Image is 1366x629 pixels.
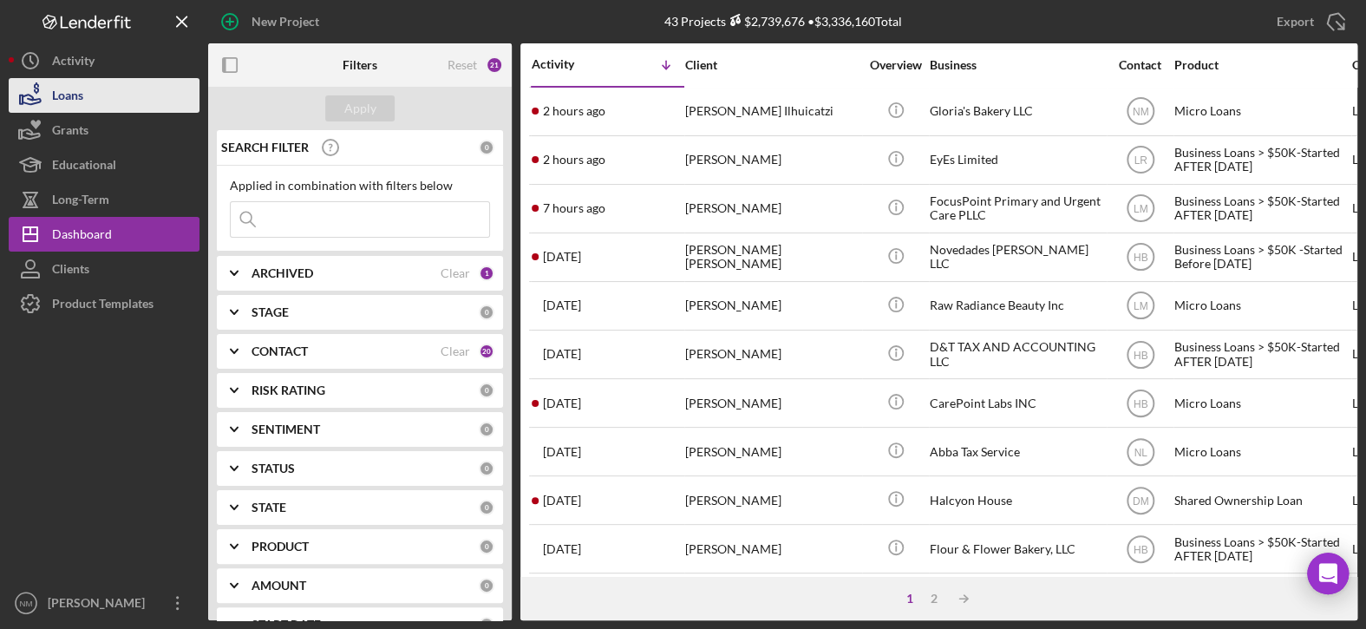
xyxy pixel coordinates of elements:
button: Long-Term [9,182,199,217]
text: LR [1134,154,1147,167]
button: New Project [208,4,337,39]
div: [PERSON_NAME] [685,380,859,426]
a: Clients [9,252,199,286]
div: Clear [441,344,470,358]
b: STATE [252,501,286,514]
time: 2025-09-17 16:57 [543,153,605,167]
b: CONTACT [252,344,308,358]
div: 1 [479,265,494,281]
div: EyEs Limited [930,137,1103,183]
div: 0 [479,305,494,320]
text: NM [1132,106,1148,118]
text: HB [1133,397,1147,410]
div: Loans [52,78,83,117]
div: 43 Projects • $3,336,160 Total [664,14,902,29]
div: 0 [479,500,494,515]
div: CarePoint Labs INC [930,380,1103,426]
div: Overview [863,58,928,72]
b: STATUS [252,462,295,475]
div: Activity [532,57,608,71]
div: Apply [344,95,376,121]
div: Abba Tax Service [930,429,1103,475]
div: 2 [922,592,946,606]
div: Educational [52,147,116,187]
button: Export [1259,4,1357,39]
div: 0 [479,422,494,437]
time: 2025-09-08 23:36 [543,542,581,556]
time: 2025-09-09 00:26 [543,494,581,508]
b: AMOUNT [252,579,306,593]
div: [PERSON_NAME] [685,186,859,232]
div: [PERSON_NAME] [PERSON_NAME] [685,234,859,280]
text: LM [1133,203,1147,215]
b: SEARCH FILTER [221,141,309,154]
div: [PERSON_NAME] [685,137,859,183]
div: New Project [252,4,319,39]
div: Business Loans > $50K-Started AFTER [DATE] [1174,331,1348,377]
div: Product [1174,58,1348,72]
div: 0 [479,578,494,593]
text: NM [20,599,33,608]
div: Shared Ownership Loan [1174,477,1348,523]
text: HB [1133,543,1147,555]
button: Product Templates [9,286,199,321]
div: Open Intercom Messenger [1307,553,1349,594]
div: Flour & Flower Bakery, LLC [930,526,1103,572]
div: 20 [479,344,494,359]
div: Credit Builder Loan [1174,574,1348,620]
text: NL [1134,446,1147,458]
div: N/A [930,574,1103,620]
div: Dashboard [52,217,112,256]
div: Micro Loans [1174,283,1348,329]
div: Export [1277,4,1314,39]
b: Filters [343,58,377,72]
button: Loans [9,78,199,113]
div: Micro Loans [1174,429,1348,475]
text: HB [1133,252,1147,264]
div: Business Loans > $50K -Started Before [DATE] [1174,234,1348,280]
div: [PERSON_NAME] [685,331,859,377]
div: 0 [479,461,494,476]
div: Clients [52,252,89,291]
div: 0 [479,140,494,155]
div: Clear [441,266,470,280]
button: Educational [9,147,199,182]
div: Product Templates [52,286,154,325]
div: Applied in combination with filters below [230,179,490,193]
div: 1 [898,592,922,606]
button: Apply [325,95,395,121]
div: Gloria's Bakery LLC [930,88,1103,134]
div: Micro Loans [1174,88,1348,134]
div: Business [930,58,1103,72]
div: [PERSON_NAME] [685,283,859,329]
b: PRODUCT [252,540,309,554]
div: FocusPoint Primary and Urgent Care PLLC [930,186,1103,232]
div: Activity [52,43,95,82]
div: Business Loans > $50K-Started AFTER [DATE] [1174,526,1348,572]
div: Client [685,58,859,72]
button: Activity [9,43,199,78]
div: D&T TAX AND ACCOUNTING LLC [930,331,1103,377]
button: Grants [9,113,199,147]
b: STAGE [252,305,289,319]
div: 21 [486,56,503,74]
div: Novedades [PERSON_NAME] LLC [930,234,1103,280]
div: [PERSON_NAME] [685,429,859,475]
div: Long-Term [52,182,109,221]
b: ARCHIVED [252,266,313,280]
time: 2025-09-13 20:18 [543,298,581,312]
a: Dashboard [9,217,199,252]
time: 2025-09-15 20:17 [543,250,581,264]
div: [PERSON_NAME] [685,574,859,620]
div: Micro Loans [1174,380,1348,426]
div: Business Loans > $50K-Started AFTER [DATE] [1174,137,1348,183]
div: [PERSON_NAME] [43,586,156,625]
time: 2025-09-10 15:20 [543,396,581,410]
b: RISK RATING [252,383,325,397]
time: 2025-09-11 04:13 [543,347,581,361]
time: 2025-09-09 18:15 [543,445,581,459]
